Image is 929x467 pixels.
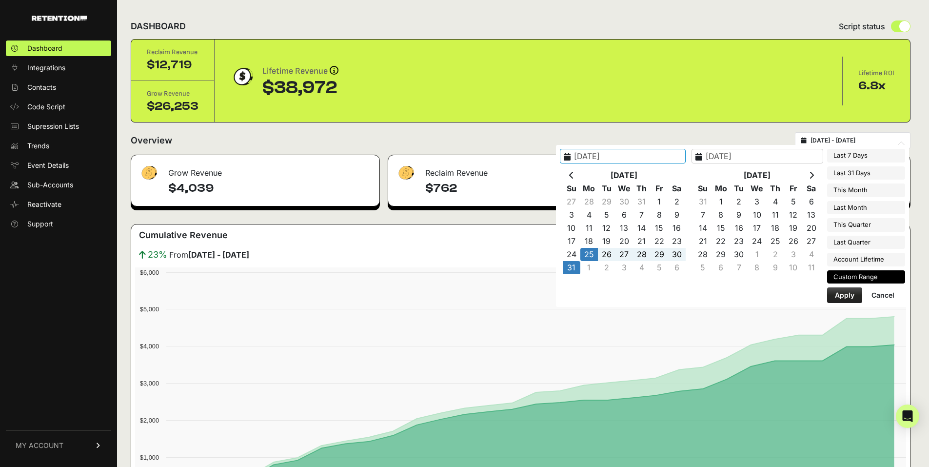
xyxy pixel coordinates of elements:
[598,261,615,274] td: 2
[633,182,651,195] th: Th
[563,235,580,248] td: 17
[730,235,748,248] td: 23
[615,248,633,261] td: 27
[139,163,158,183] img: fa-dollar-13500eef13a19c4ab2b9ed9ad552e47b0d9fc28b02b83b90ba0e00f96d6372e9.png
[168,181,372,196] h4: $4,039
[633,222,651,235] td: 14
[730,195,748,208] td: 2
[712,208,730,222] td: 8
[633,261,651,274] td: 4
[188,250,249,260] strong: [DATE] - [DATE]
[827,183,905,197] li: This Month
[580,208,598,222] td: 4
[147,47,198,57] div: Reclaim Revenue
[6,80,111,95] a: Contacts
[396,163,415,183] img: fa-dollar-13500eef13a19c4ab2b9ed9ad552e47b0d9fc28b02b83b90ba0e00f96d6372e9.png
[784,195,802,208] td: 5
[827,218,905,232] li: This Quarter
[27,102,65,112] span: Code Script
[6,158,111,173] a: Event Details
[864,287,902,303] button: Cancel
[6,177,111,193] a: Sub-Accounts
[668,182,686,195] th: Sa
[766,222,784,235] td: 18
[131,20,186,33] h2: DASHBOARD
[827,149,905,162] li: Last 7 Days
[388,155,645,184] div: Reclaim Revenue
[140,417,159,424] text: $2,000
[730,222,748,235] td: 16
[580,195,598,208] td: 28
[694,235,712,248] td: 21
[598,222,615,235] td: 12
[668,235,686,248] td: 23
[615,208,633,222] td: 6
[668,248,686,261] td: 30
[839,20,885,32] span: Script status
[633,208,651,222] td: 7
[651,208,668,222] td: 8
[802,235,820,248] td: 27
[694,195,712,208] td: 31
[827,253,905,266] li: Account Lifetime
[784,261,802,274] td: 10
[16,441,63,450] span: MY ACCOUNT
[766,248,784,261] td: 2
[563,248,580,261] td: 24
[858,78,894,94] div: 6.8x
[563,261,580,274] td: 31
[140,305,159,313] text: $5,000
[580,235,598,248] td: 18
[598,208,615,222] td: 5
[748,195,766,208] td: 3
[6,430,111,460] a: MY ACCOUNT
[633,195,651,208] td: 31
[615,222,633,235] td: 13
[598,182,615,195] th: Tu
[147,99,198,114] div: $26,253
[827,166,905,180] li: Last 31 Days
[27,82,56,92] span: Contacts
[651,182,668,195] th: Fr
[230,64,255,89] img: dollar-coin-05c43ed7efb7bc0c12610022525b4bbbb207c7efeef5aecc26f025e68dcafac9.png
[131,134,172,147] h2: Overview
[147,89,198,99] div: Grow Revenue
[651,222,668,235] td: 15
[668,261,686,274] td: 6
[712,182,730,195] th: Mo
[802,222,820,235] td: 20
[668,222,686,235] td: 16
[147,57,198,73] div: $12,719
[140,380,159,387] text: $3,000
[27,180,73,190] span: Sub-Accounts
[651,195,668,208] td: 1
[784,235,802,248] td: 26
[140,454,159,461] text: $1,000
[694,208,712,222] td: 7
[784,182,802,195] th: Fr
[766,182,784,195] th: Th
[615,261,633,274] td: 3
[802,208,820,222] td: 13
[668,208,686,222] td: 9
[598,195,615,208] td: 29
[27,219,53,229] span: Support
[827,201,905,215] li: Last Month
[748,248,766,261] td: 1
[262,78,338,98] div: $38,972
[784,222,802,235] td: 19
[827,270,905,284] li: Custom Range
[27,200,61,209] span: Reactivate
[730,208,748,222] td: 9
[27,161,69,170] span: Event Details
[748,222,766,235] td: 17
[563,222,580,235] td: 10
[827,287,862,303] button: Apply
[140,269,159,276] text: $6,000
[140,343,159,350] text: $4,000
[802,182,820,195] th: Sa
[712,222,730,235] td: 15
[580,222,598,235] td: 11
[730,182,748,195] th: Tu
[802,248,820,261] td: 4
